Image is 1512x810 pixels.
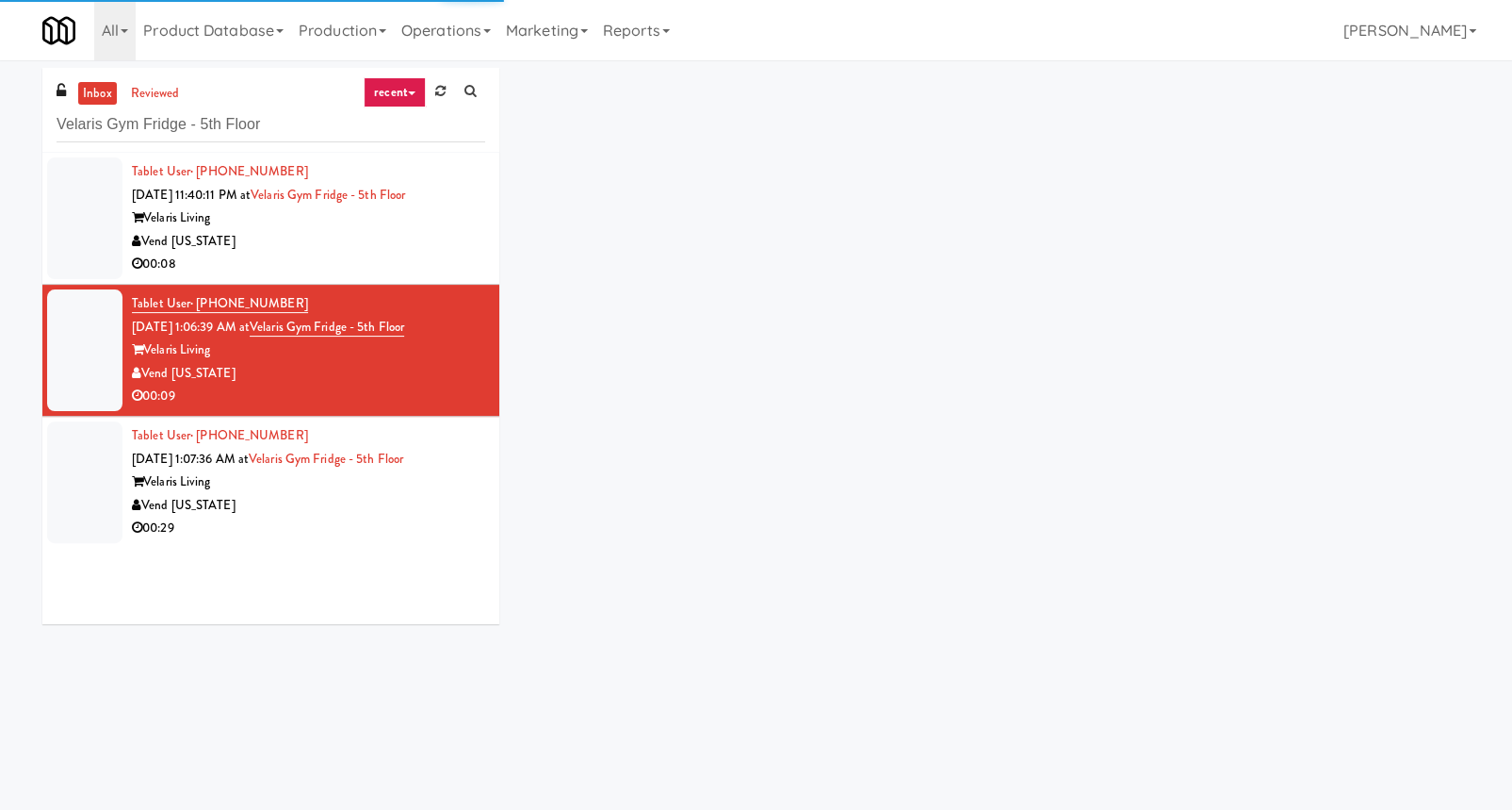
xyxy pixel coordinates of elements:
a: reviewed [126,82,185,106]
div: 00:09 [132,385,485,408]
span: · [PHONE_NUMBER] [190,162,308,180]
input: Search vision orders [57,107,485,142]
a: Tablet User· [PHONE_NUMBER] [132,426,308,444]
li: Tablet User· [PHONE_NUMBER][DATE] 1:06:39 AM atVelaris Gym Fridge - 5th FloorVelaris LivingVend [... [42,285,499,417]
span: [DATE] 1:07:36 AM at [132,450,249,468]
span: · [PHONE_NUMBER] [190,294,308,312]
a: inbox [78,82,117,106]
div: 00:29 [132,517,485,540]
img: Micromart [42,14,75,47]
a: Velaris Gym Fridge - 5th Floor [250,318,404,337]
a: Tablet User· [PHONE_NUMBER] [132,294,308,313]
a: recent [364,77,426,107]
span: [DATE] 11:40:11 PM at [132,186,251,204]
a: Tablet User· [PHONE_NUMBER] [132,162,308,180]
div: 00:08 [132,253,485,276]
span: [DATE] 1:06:39 AM at [132,318,250,336]
div: Vend [US_STATE] [132,362,485,386]
a: Velaris Gym Fridge - 5th Floor [249,450,403,468]
a: Velaris Gym Fridge - 5th Floor [251,186,405,204]
li: Tablet User· [PHONE_NUMBER][DATE] 11:40:11 PM atVelaris Gym Fridge - 5th FloorVelaris LivingVend ... [42,153,499,285]
span: · [PHONE_NUMBER] [190,426,308,444]
div: Velaris Living [132,339,485,362]
li: Tablet User· [PHONE_NUMBER][DATE] 1:07:36 AM atVelaris Gym Fridge - 5th FloorVelaris LivingVend [... [42,417,499,548]
div: Velaris Living [132,207,485,230]
div: Vend [US_STATE] [132,230,485,254]
div: Vend [US_STATE] [132,494,485,518]
div: Velaris Living [132,471,485,494]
